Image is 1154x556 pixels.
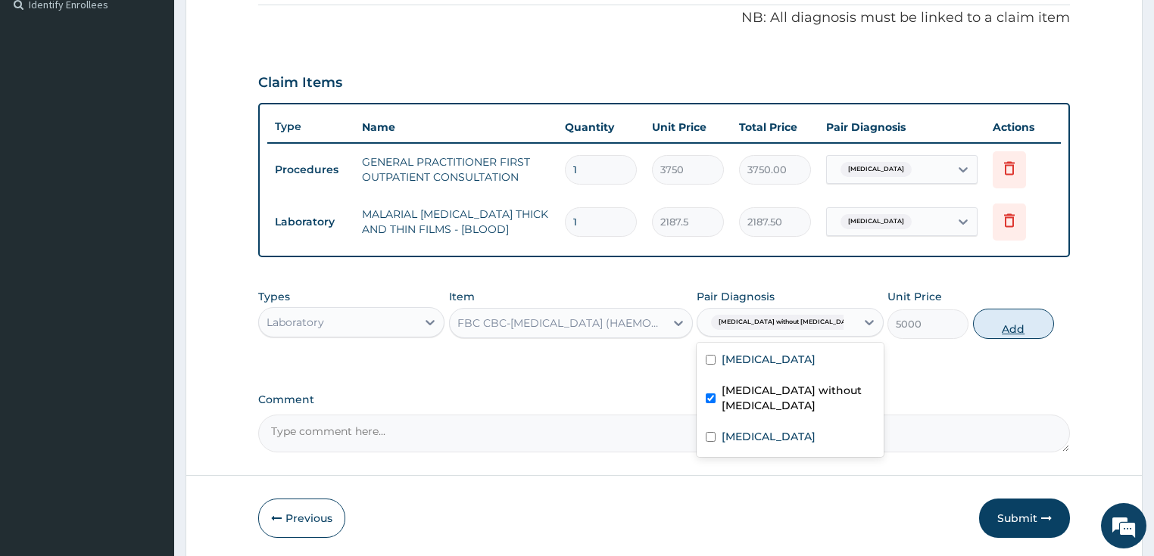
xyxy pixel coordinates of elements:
span: We're online! [88,176,209,329]
button: Submit [979,499,1070,538]
div: FBC CBC-[MEDICAL_DATA] (HAEMOGRAM) - [BLOOD] [457,315,666,331]
h3: Claim Items [258,75,342,92]
th: Actions [985,112,1061,142]
div: Minimize live chat window [248,8,285,44]
label: Pair Diagnosis [697,289,775,304]
td: GENERAL PRACTITIONER FIRST OUTPATIENT CONSULTATION [354,147,558,192]
label: Unit Price [887,289,942,304]
label: [MEDICAL_DATA] [722,352,816,367]
th: Type [267,113,354,141]
span: [MEDICAL_DATA] [841,214,912,229]
div: Chat with us now [79,85,254,104]
th: Total Price [731,112,819,142]
td: Procedures [267,156,354,184]
div: Laboratory [267,315,324,330]
img: d_794563401_company_1708531726252_794563401 [28,76,61,113]
textarea: Type your message and hit 'Enter' [8,384,288,437]
td: MALARIAL [MEDICAL_DATA] THICK AND THIN FILMS - [BLOOD] [354,199,558,244]
label: [MEDICAL_DATA] without [MEDICAL_DATA] [722,383,875,413]
th: Quantity [557,112,644,142]
th: Unit Price [644,112,731,142]
span: [MEDICAL_DATA] without [MEDICAL_DATA] [711,315,864,330]
th: Pair Diagnosis [819,112,985,142]
label: Item [449,289,475,304]
p: NB: All diagnosis must be linked to a claim item [258,8,1071,28]
th: Name [354,112,558,142]
button: Previous [258,499,345,538]
span: [MEDICAL_DATA] [841,162,912,177]
label: [MEDICAL_DATA] [722,429,816,444]
label: Comment [258,393,1071,406]
td: Laboratory [267,208,354,236]
label: Types [258,290,290,303]
button: Add [973,309,1054,339]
